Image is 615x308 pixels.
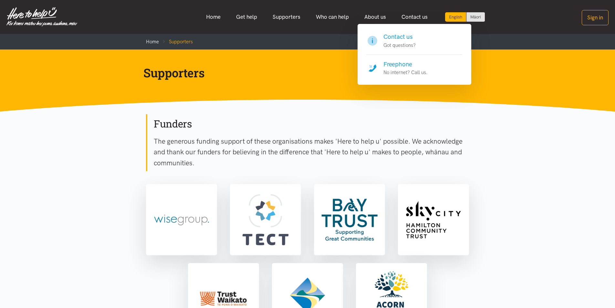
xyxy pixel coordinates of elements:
[143,65,461,81] h1: Supporters
[228,10,265,24] a: Get help
[445,12,466,22] div: Current language
[308,10,357,24] a: Who can help
[367,55,462,77] a: Freephone No internet? Call us.
[582,10,609,25] button: Sign in
[314,184,385,255] a: Bay Trust
[394,10,435,24] a: Contact us
[230,184,301,255] a: TECT
[159,38,193,46] li: Supporters
[383,69,428,76] p: No internet? Call us.
[198,10,228,24] a: Home
[398,184,469,255] a: Sky City Community Trust
[357,10,394,24] a: About us
[147,185,216,254] img: Wise Group
[154,136,469,169] p: The generous funding support of these organisations makes 'Here to help u' possible. We acknowled...
[383,32,416,41] h4: Contact us
[146,184,217,255] a: Wise Group
[265,10,308,24] a: Supporters
[315,185,384,254] img: Bay Trust
[466,12,485,22] a: Switch to Te Reo Māori
[6,7,77,27] img: Home
[383,41,416,49] p: Got questions?
[146,39,159,45] a: Home
[154,117,469,131] h2: Funders
[367,32,462,55] a: Contact us Got questions?
[383,60,428,69] h4: Freephone
[358,24,471,85] div: Contact us
[399,185,468,254] img: Sky City Community Trust
[445,12,485,22] div: Language toggle
[231,185,300,254] img: TECT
